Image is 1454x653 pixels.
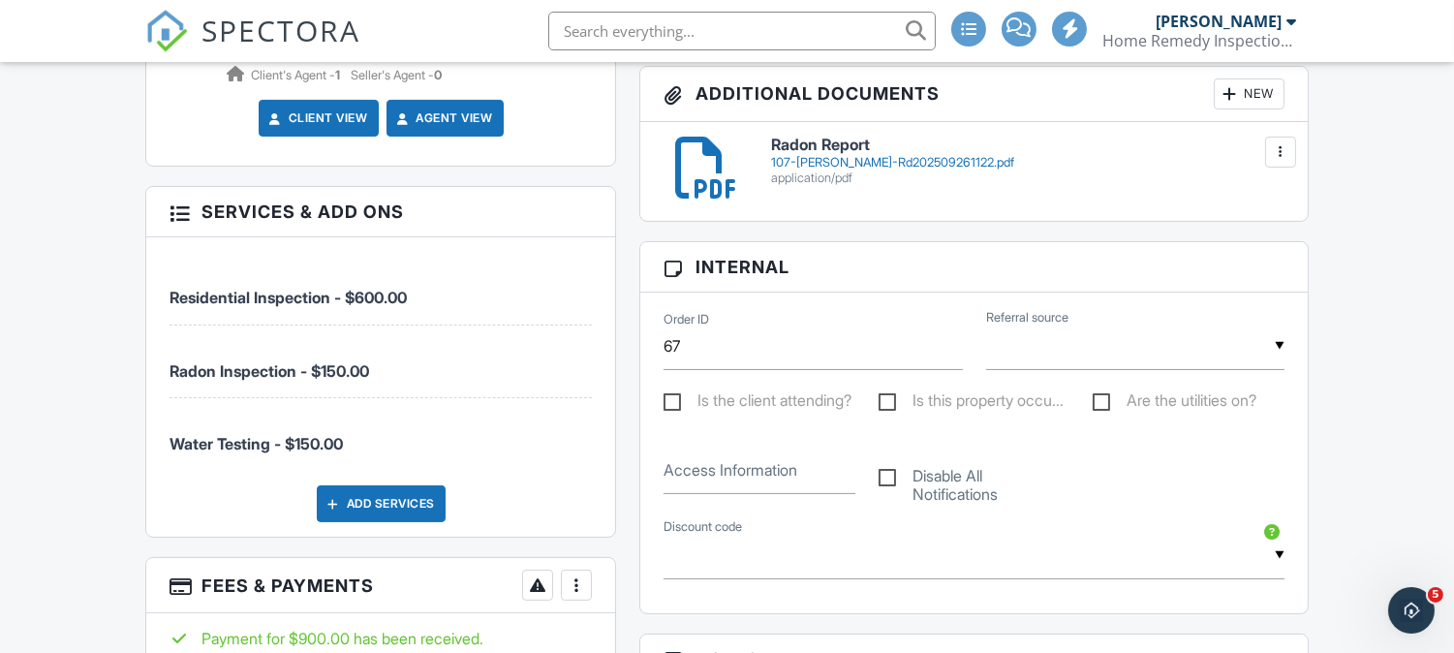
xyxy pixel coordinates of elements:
[771,137,1284,186] a: Radon Report 107-[PERSON_NAME]-Rd202509261122.pdf application/pdf
[664,518,742,536] label: Discount code
[393,109,493,128] a: Agent View
[170,361,369,381] span: Radon Inspection - $150.00
[771,155,1284,171] div: 107-[PERSON_NAME]-Rd202509261122.pdf
[201,10,360,50] span: SPECTORA
[879,391,1064,416] label: Is this property occupied?
[146,558,615,613] h3: Fees & Payments
[170,398,592,470] li: Service: Water Testing
[170,252,592,325] li: Service: Residential Inspection
[146,187,615,237] h3: Services & Add ons
[170,434,343,453] span: Water Testing - $150.00
[251,68,343,82] span: Client's Agent -
[170,326,592,398] li: Service: Radon Inspection
[664,311,709,328] label: Order ID
[170,288,407,307] span: Residential Inspection - $600.00
[265,109,368,128] a: Client View
[640,242,1307,293] h3: Internal
[145,10,188,52] img: The Best Home Inspection Software - Spectora
[879,467,1069,491] label: Disable All Notifications
[351,68,442,82] span: Seller's Agent -
[986,309,1068,326] label: Referral source
[434,68,442,82] strong: 0
[1156,12,1282,31] div: [PERSON_NAME]
[771,137,1284,154] h6: Radon Report
[1214,78,1284,109] div: New
[640,67,1307,122] h3: Additional Documents
[1428,587,1443,603] span: 5
[771,171,1284,186] div: application/pdf
[317,485,446,522] div: Add Services
[548,12,936,50] input: Search everything...
[1388,587,1435,634] iframe: Intercom live chat
[1102,31,1296,50] div: Home Remedy Inspection Services
[664,459,797,481] label: Access Information
[145,26,360,67] a: SPECTORA
[335,68,340,82] strong: 1
[170,628,592,649] div: Payment for $900.00 has been received.
[664,447,854,494] input: Access Information
[664,391,851,416] label: Is the client attending?
[1093,391,1256,416] label: Are the utilities on?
